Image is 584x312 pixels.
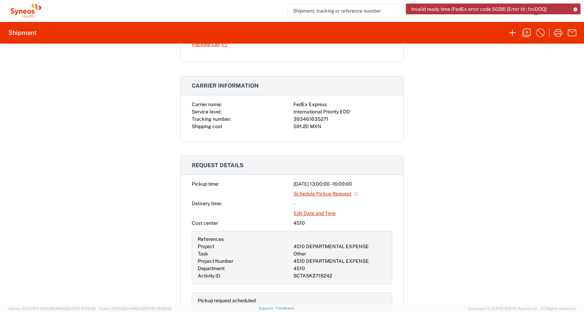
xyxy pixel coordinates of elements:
a: Support [258,306,276,310]
a: Feedback [276,306,294,310]
span: Tracking number: [192,116,231,122]
span: References [198,236,224,242]
div: 591.20 MXN [293,123,392,130]
span: Client: 2025.19.0-1f462a1 [99,306,171,311]
span: [DATE] 10:06:59 [143,306,171,311]
span: Pickup time: [192,181,219,187]
div: 4510 [293,265,386,272]
div: International Priority EOD [293,108,392,116]
a: Edit Date and Time [293,207,336,220]
span: Request details [192,162,243,169]
div: [DATE] 13:00:00 - 16:00:00 [293,180,392,188]
span: Carrier name: [192,102,222,107]
span: Shipping cost [192,124,222,129]
span: [DATE] 10:22:58 [67,306,96,311]
span: Server: 2025.19.0-b9208248b56 [8,306,96,311]
div: - [293,200,392,207]
div: 4510 DEPARTMENTAL EXPENSE [293,243,386,250]
div: Department [198,265,291,272]
span: Cost center [192,220,218,226]
a: Schedule Pickup Request [293,188,359,200]
div: Project Number [198,258,291,265]
div: SCTASK2718242 [293,272,386,280]
a: Packing List [192,38,227,51]
span: Carrier information [192,82,259,89]
input: Shipment, tracking or reference number [288,4,469,17]
span: Copyright © [DATE]-[DATE] Agistix Inc., All Rights Reserved [468,305,576,312]
div: Project [198,243,291,250]
span: Pickup request scheduled [198,298,256,303]
h2: Shipment [8,29,37,37]
div: FedEx Express [293,101,392,108]
span: Delivery time: [192,201,222,206]
div: 393461635271 [293,116,392,123]
div: 4510 DEPARTMENTAL EXPENSE [293,258,386,265]
div: 4510 [293,220,392,227]
span: Service level: [192,109,221,114]
div: Activity ID [198,272,291,280]
div: Other [293,250,386,258]
span: Invalid ready time (FedEx error code 5028) [Error Id : fzvDOQ] [411,6,547,12]
div: Task [198,250,291,258]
